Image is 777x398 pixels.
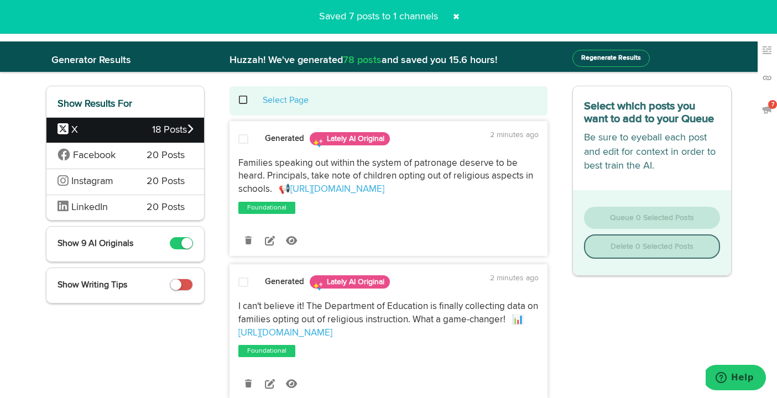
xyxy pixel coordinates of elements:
span: Show 9 AI Originals [58,239,133,248]
span: Show Results For [58,99,132,109]
span: 18 Posts [152,123,193,138]
span: 78 posts [343,55,382,65]
span: X [71,125,78,135]
h2: Generator Results [46,55,205,66]
img: keywords_off.svg [762,45,773,56]
span: 20 Posts [147,149,185,163]
p: Be sure to eyeball each post and edit for context in order to best train the AI. [584,131,720,174]
time: 2 minutes ago [490,274,539,282]
a: [URL][DOMAIN_NAME] [290,185,384,194]
strong: Generated [265,134,304,143]
button: Regenerate Results [572,50,650,67]
img: links_off.svg [762,72,773,83]
span: Queue 0 Selected Posts [610,214,694,222]
img: sparkles.png [312,138,324,149]
span: Saved 7 posts to 1 channels [312,12,445,22]
span: 20 Posts [147,175,185,189]
span: Families speaking out within the system of patronage deserve to be heard. Principals, take note o... [238,159,535,195]
h2: Huzzah! We've generated and saved you 15.6 hours! [221,55,556,66]
span: Facebook [73,150,116,160]
a: Foundational [245,202,289,213]
span: 20 Posts [147,201,185,215]
span: 7 [768,100,777,109]
a: Select Page [263,96,309,105]
iframe: Opens a widget where you can find more information [706,365,766,392]
strong: Generated [265,277,304,286]
button: Queue 0 Selected Posts [584,207,720,229]
span: I can't believe it! The Department of Education is finally collecting data on families opting out... [238,302,540,324]
span: Show Writing Tips [58,281,127,290]
time: 2 minutes ago [490,131,539,139]
a: [URL][DOMAIN_NAME] [238,328,332,338]
span: Instagram [71,176,113,186]
span: Lately AI Original [310,132,390,145]
span: Lately AI Original [310,275,390,289]
span: LinkedIn [71,202,108,212]
img: sparkles.png [312,281,324,292]
button: Delete 0 Selected Posts [584,234,720,259]
a: Foundational [245,345,289,357]
h3: Select which posts you want to add to your Queue [584,97,720,125]
img: announcements_off.svg [762,104,773,115]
